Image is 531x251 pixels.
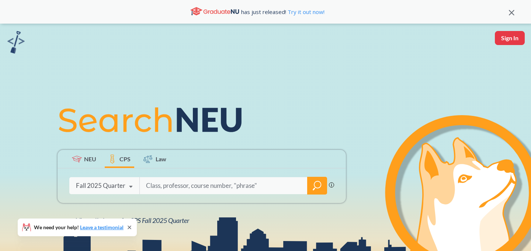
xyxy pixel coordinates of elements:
span: CPS Fall 2025 Quarter [130,216,189,224]
a: Try it out now! [286,8,324,16]
img: sandbox logo [7,31,25,54]
span: We need your help! [34,225,124,230]
span: CPS [119,155,131,163]
span: Law [156,155,166,163]
div: magnifying glass [307,177,327,195]
input: Class, professor, course number, "phrase" [145,178,302,193]
button: Sign In [495,31,525,45]
div: Fall 2025 Quarter [76,182,125,190]
span: View all classes for [76,216,189,224]
span: has just released! [241,8,324,16]
svg: magnifying glass [313,180,322,191]
span: NEU [84,155,96,163]
a: sandbox logo [7,31,25,56]
a: Leave a testimonial [80,224,124,230]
